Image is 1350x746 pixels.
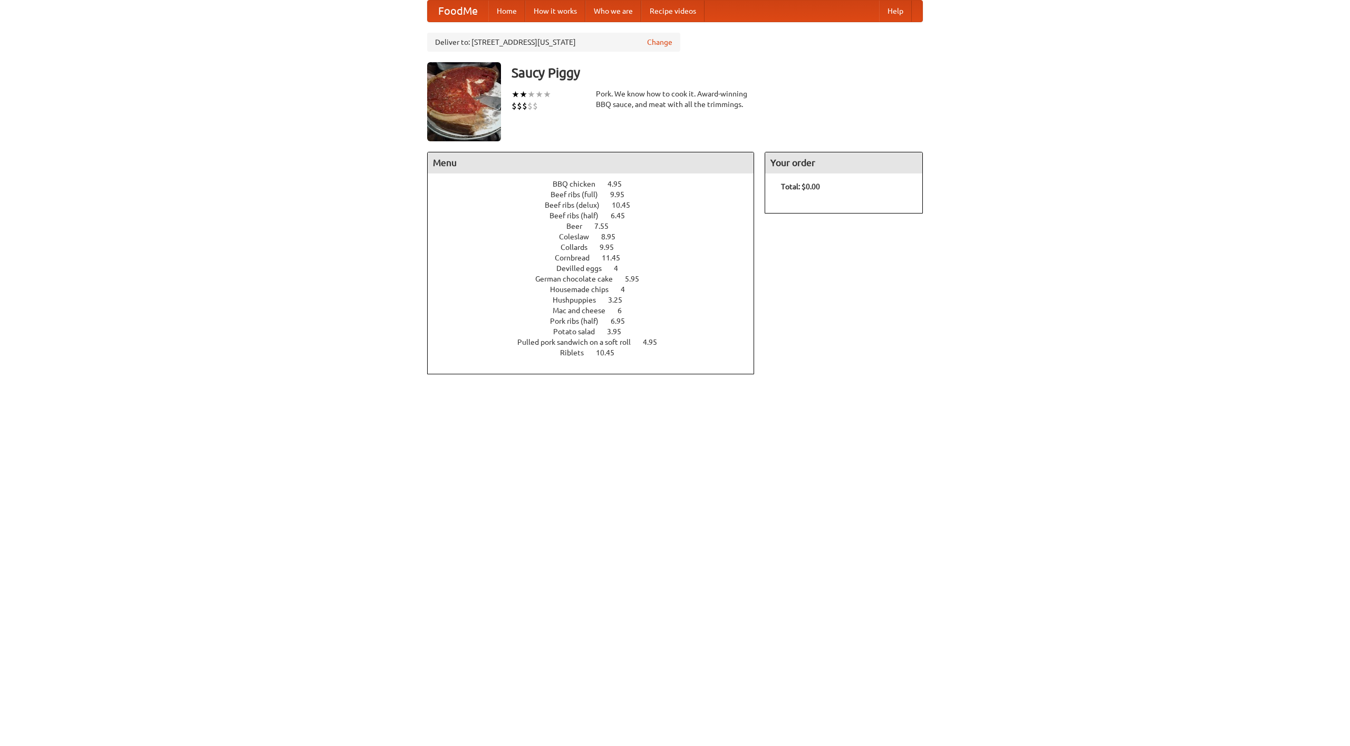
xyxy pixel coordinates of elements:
span: Collards [561,243,598,251]
a: Mac and cheese 6 [553,306,641,315]
a: Pulled pork sandwich on a soft roll 4.95 [517,338,677,346]
span: Potato salad [553,327,605,336]
span: Beef ribs (delux) [545,201,610,209]
a: Beer 7.55 [566,222,628,230]
span: 4 [621,285,635,294]
li: $ [517,100,522,112]
span: BBQ chicken [553,180,606,188]
span: Beer [566,222,593,230]
a: How it works [525,1,585,22]
a: Recipe videos [641,1,705,22]
span: 6.95 [611,317,635,325]
a: Hushpuppies 3.25 [553,296,642,304]
span: 10.45 [612,201,641,209]
span: 7.55 [594,222,619,230]
li: ★ [535,89,543,100]
span: Pork ribs (half) [550,317,609,325]
a: Beef ribs (full) 9.95 [551,190,644,199]
span: Housemade chips [550,285,619,294]
a: Housemade chips 4 [550,285,644,294]
span: 3.25 [608,296,633,304]
a: BBQ chicken 4.95 [553,180,641,188]
a: FoodMe [428,1,488,22]
span: 6.45 [611,211,635,220]
li: ★ [512,89,519,100]
a: Who we are [585,1,641,22]
b: Total: $0.00 [781,182,820,191]
a: Beef ribs (half) 6.45 [549,211,644,220]
span: Hushpuppies [553,296,606,304]
a: Cornbread 11.45 [555,254,640,262]
img: angular.jpg [427,62,501,141]
span: 11.45 [602,254,631,262]
span: 5.95 [625,275,650,283]
a: Change [647,37,672,47]
span: German chocolate cake [535,275,623,283]
a: German chocolate cake 5.95 [535,275,659,283]
span: Mac and cheese [553,306,616,315]
li: $ [522,100,527,112]
span: 9.95 [600,243,624,251]
a: Devilled eggs 4 [556,264,638,273]
h4: Your order [765,152,922,173]
a: Home [488,1,525,22]
span: Devilled eggs [556,264,612,273]
li: $ [512,100,517,112]
li: $ [527,100,533,112]
span: Riblets [560,348,594,357]
li: ★ [527,89,535,100]
span: 4.95 [607,180,632,188]
a: Help [879,1,912,22]
span: 3.95 [607,327,632,336]
div: Pork. We know how to cook it. Award-winning BBQ sauce, and meat with all the trimmings. [596,89,754,110]
a: Riblets 10.45 [560,348,634,357]
h4: Menu [428,152,754,173]
a: Potato salad 3.95 [553,327,641,336]
a: Collards 9.95 [561,243,633,251]
span: Coleslaw [559,232,600,241]
span: 8.95 [601,232,626,241]
li: $ [533,100,538,112]
span: Cornbread [555,254,600,262]
span: 9.95 [610,190,635,199]
span: Beef ribs (half) [549,211,609,220]
span: Pulled pork sandwich on a soft roll [517,338,641,346]
a: Beef ribs (delux) 10.45 [545,201,650,209]
a: Pork ribs (half) 6.95 [550,317,644,325]
div: Deliver to: [STREET_ADDRESS][US_STATE] [427,33,680,52]
li: ★ [519,89,527,100]
span: 4 [614,264,629,273]
span: 10.45 [596,348,625,357]
span: Beef ribs (full) [551,190,609,199]
a: Coleslaw 8.95 [559,232,635,241]
h3: Saucy Piggy [512,62,923,83]
li: ★ [543,89,551,100]
span: 6 [618,306,632,315]
span: 4.95 [643,338,668,346]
